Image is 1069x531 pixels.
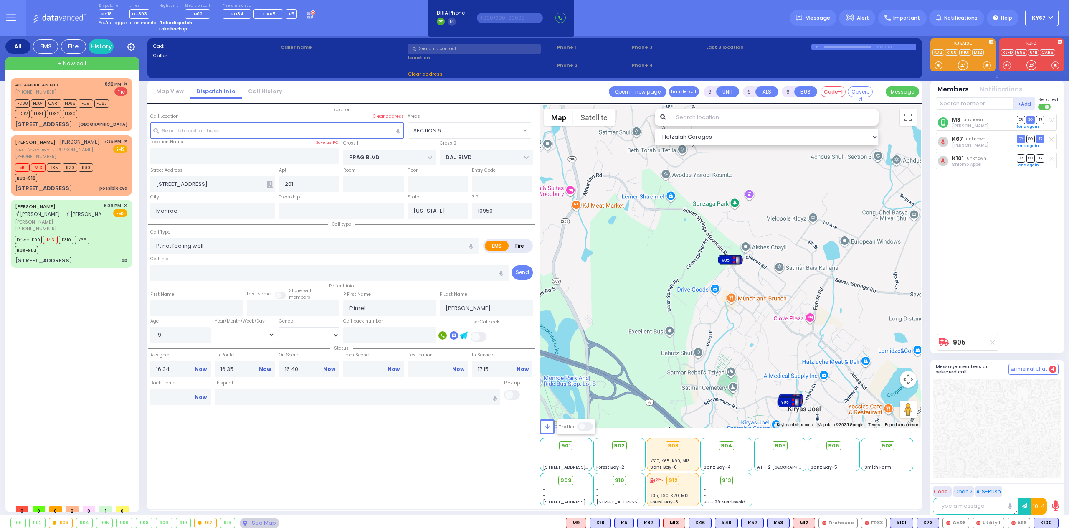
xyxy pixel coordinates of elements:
[967,155,986,161] span: unknown
[113,209,127,217] span: EMS
[767,518,790,528] div: BLS
[15,184,72,193] div: [STREET_ADDRESS]
[596,499,675,505] span: [STREET_ADDRESS][PERSON_NAME]
[952,123,988,129] span: Chananya Indig
[61,39,86,54] div: Fire
[793,518,815,528] div: ALS
[242,87,289,95] a: Call History
[975,486,1002,497] button: ALS-Rush
[96,518,112,528] div: 905
[596,452,599,458] span: -
[573,109,615,126] button: Show satellite imagery
[1017,135,1025,143] span: DR
[30,518,46,528] div: 902
[15,218,101,226] span: [PERSON_NAME]
[1014,97,1036,110] button: +Add
[104,203,121,209] span: 6:36 PM
[78,121,127,127] div: [GEOGRAPHIC_DATA]
[777,396,802,408] div: 906
[190,87,242,95] a: Dispatch info
[408,167,418,174] label: Floor
[917,518,939,528] div: BLS
[122,257,127,264] div: ob
[1008,364,1059,375] button: Internal Chat 4
[150,122,404,138] input: Search location here
[757,458,760,464] span: -
[1017,154,1025,162] span: DR
[150,291,174,298] label: First Name
[83,506,95,512] span: 0
[560,476,572,485] span: 909
[279,318,295,325] label: Gender
[614,442,625,450] span: 902
[590,518,611,528] div: BLS
[596,493,599,499] span: -
[543,486,545,493] span: -
[33,13,89,23] img: Logo
[952,136,963,142] a: K67
[666,441,680,450] div: 903
[632,44,704,51] span: Phone 3
[821,86,846,97] button: Code-1
[63,99,77,108] span: FD86
[15,81,58,88] a: ALL AMERICAN MO
[784,395,796,407] gmp-advanced-marker: 904
[1025,10,1059,26] button: KY67
[220,518,235,528] div: 913
[33,506,45,512] span: 0
[150,352,211,358] label: Assigned
[980,85,1023,94] button: Notifications
[724,254,737,266] gmp-advanced-marker: 905
[15,89,56,95] span: [PHONE_NUMBER]
[15,236,42,244] span: Driver-K90
[31,163,46,172] span: M13
[408,113,420,120] label: Areas
[1011,368,1015,372] img: comment-alt.png
[1026,154,1035,162] span: SO
[517,366,529,373] a: Now
[31,110,46,118] span: FD81
[472,352,532,358] label: In Service
[150,113,179,120] label: Call Location
[99,506,112,512] span: 1
[437,9,465,17] span: BRIA Phone
[811,452,813,458] span: -
[1001,14,1012,22] span: Help
[1015,49,1027,56] a: 596
[559,424,574,430] label: Traffic
[650,458,690,464] span: K310, K65, K90, M13
[596,458,599,464] span: -
[325,283,358,289] span: Patient info
[159,3,178,8] label: Night unit
[963,117,983,123] span: unknown
[566,518,586,528] div: ALS
[99,3,120,8] label: Dispatcher
[58,59,86,68] span: + New call
[778,392,803,405] div: 902
[330,345,353,351] span: Status
[946,521,950,525] img: red-radio-icon.svg
[15,257,72,265] div: [STREET_ADDRESS]
[15,120,72,129] div: [STREET_ADDRESS]
[669,86,699,97] button: Transfer call
[408,123,521,138] span: SECTION 6
[900,401,917,418] button: Drag Pegman onto the map to open Street View
[215,380,233,386] label: Hospital
[281,44,405,51] label: Caller name
[94,99,109,108] span: FD83
[408,54,554,61] label: Location
[373,113,404,120] label: Clear address
[1049,366,1056,373] span: 4
[215,352,275,358] label: En Route
[104,138,121,145] span: 7:36 PM
[952,161,982,168] span: Shlomo Appel
[542,417,570,428] a: Open this area in Google Maps (opens a new window)
[864,452,867,458] span: -
[1038,97,1059,103] span: Send text
[195,366,207,373] a: Now
[485,241,509,251] label: EMS
[49,506,62,512] span: 0
[114,87,127,96] span: Fire
[158,26,187,32] strong: Take backup
[1026,116,1035,124] span: SO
